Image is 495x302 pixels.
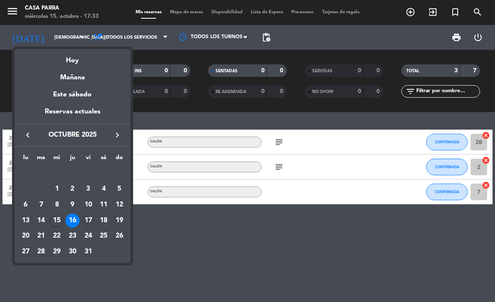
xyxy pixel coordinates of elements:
[112,182,126,196] div: 5
[112,228,127,244] td: 26 de octubre de 2025
[80,213,96,228] td: 17 de octubre de 2025
[50,229,64,243] div: 22
[49,197,65,213] td: 8 de octubre de 2025
[96,182,112,197] td: 4 de octubre de 2025
[15,83,131,106] div: Este sábado
[66,198,80,212] div: 9
[34,214,48,228] div: 14
[19,214,33,228] div: 13
[18,213,34,228] td: 13 de octubre de 2025
[49,153,65,166] th: miércoles
[65,182,80,197] td: 2 de octubre de 2025
[34,198,48,212] div: 7
[49,182,65,197] td: 1 de octubre de 2025
[112,197,127,213] td: 12 de octubre de 2025
[50,245,64,259] div: 29
[19,245,33,259] div: 27
[34,229,48,243] div: 21
[18,166,127,182] td: OCT.
[18,153,34,166] th: lunes
[112,130,122,140] i: keyboard_arrow_right
[50,182,64,196] div: 1
[81,198,95,212] div: 10
[112,214,126,228] div: 19
[80,228,96,244] td: 24 de octubre de 2025
[35,130,110,140] span: octubre 2025
[34,197,49,213] td: 7 de octubre de 2025
[112,229,126,243] div: 26
[34,244,49,260] td: 28 de octubre de 2025
[23,130,33,140] i: keyboard_arrow_left
[65,197,80,213] td: 9 de octubre de 2025
[80,197,96,213] td: 10 de octubre de 2025
[49,228,65,244] td: 22 de octubre de 2025
[49,244,65,260] td: 29 de octubre de 2025
[18,244,34,260] td: 27 de octubre de 2025
[96,213,112,228] td: 18 de octubre de 2025
[15,66,131,83] div: Mañana
[81,245,95,259] div: 31
[97,214,111,228] div: 18
[110,130,125,140] button: keyboard_arrow_right
[80,182,96,197] td: 3 de octubre de 2025
[34,245,48,259] div: 28
[81,229,95,243] div: 24
[112,198,126,212] div: 12
[50,198,64,212] div: 8
[66,182,80,196] div: 2
[18,228,34,244] td: 20 de octubre de 2025
[96,153,112,166] th: sábado
[19,198,33,212] div: 6
[66,229,80,243] div: 23
[112,213,127,228] td: 19 de octubre de 2025
[50,214,64,228] div: 15
[112,182,127,197] td: 5 de octubre de 2025
[20,130,35,140] button: keyboard_arrow_left
[97,198,111,212] div: 11
[34,153,49,166] th: martes
[81,214,95,228] div: 17
[66,214,80,228] div: 16
[34,228,49,244] td: 21 de octubre de 2025
[15,49,131,66] div: Hoy
[97,182,111,196] div: 4
[80,153,96,166] th: viernes
[65,153,80,166] th: jueves
[65,213,80,228] td: 16 de octubre de 2025
[112,153,127,166] th: domingo
[96,197,112,213] td: 11 de octubre de 2025
[66,245,80,259] div: 30
[34,213,49,228] td: 14 de octubre de 2025
[80,244,96,260] td: 31 de octubre de 2025
[49,213,65,228] td: 15 de octubre de 2025
[65,228,80,244] td: 23 de octubre de 2025
[65,244,80,260] td: 30 de octubre de 2025
[97,229,111,243] div: 25
[81,182,95,196] div: 3
[96,228,112,244] td: 25 de octubre de 2025
[18,197,34,213] td: 6 de octubre de 2025
[15,106,131,123] div: Reservas actuales
[19,229,33,243] div: 20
